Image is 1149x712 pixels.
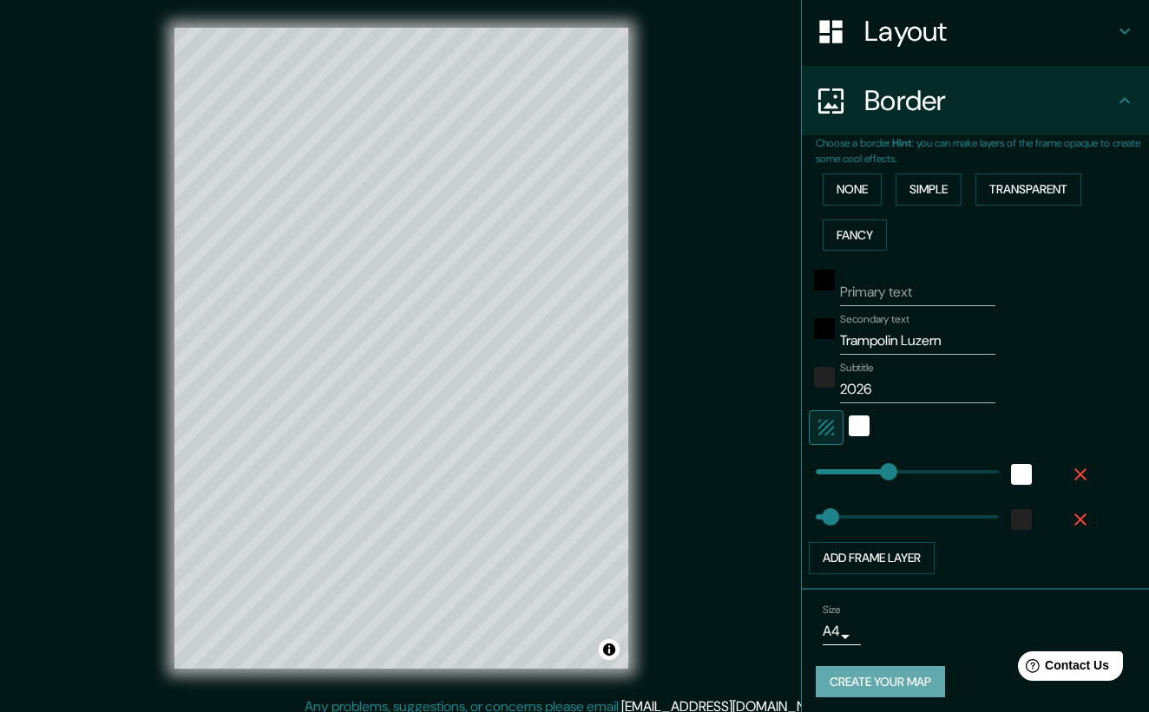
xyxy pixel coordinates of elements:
[864,14,1114,49] h4: Layout
[823,602,841,617] label: Size
[809,542,935,574] button: Add frame layer
[814,318,835,339] button: black
[840,312,909,327] label: Secondary text
[823,617,861,645] div: A4
[816,666,945,698] button: Create your map
[1011,509,1032,530] button: color-222222
[864,83,1114,118] h4: Border
[975,173,1081,206] button: Transparent
[814,270,835,291] button: black
[599,639,620,660] button: Toggle attribution
[823,173,882,206] button: None
[995,644,1130,693] iframe: Help widget launcher
[823,219,887,251] button: Fancy
[849,415,870,436] button: white
[802,66,1149,135] div: Border
[816,135,1149,167] p: Choose a border. : you can make layers of the frame opaque to create some cool effects.
[1011,464,1032,485] button: white
[814,367,835,388] button: color-222222
[840,361,874,376] label: Subtitle
[892,136,912,150] b: Hint
[896,173,962,206] button: Simple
